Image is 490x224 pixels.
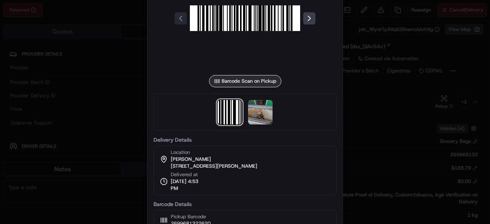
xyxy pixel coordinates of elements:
[171,171,206,178] span: Delivered at
[171,156,211,163] span: [PERSON_NAME]
[154,137,336,142] label: Delivery Details
[171,213,211,220] span: Pickup Barcode
[171,149,190,156] span: Location
[217,100,242,124] img: barcode_scan_on_pickup image
[248,100,273,124] img: photo_proof_of_delivery image
[209,75,281,87] div: Barcode Scan on Pickup
[154,201,336,207] label: Barcode Details
[171,163,257,170] span: [STREET_ADDRESS][PERSON_NAME]
[171,178,206,192] span: [DATE] 4:53 PM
